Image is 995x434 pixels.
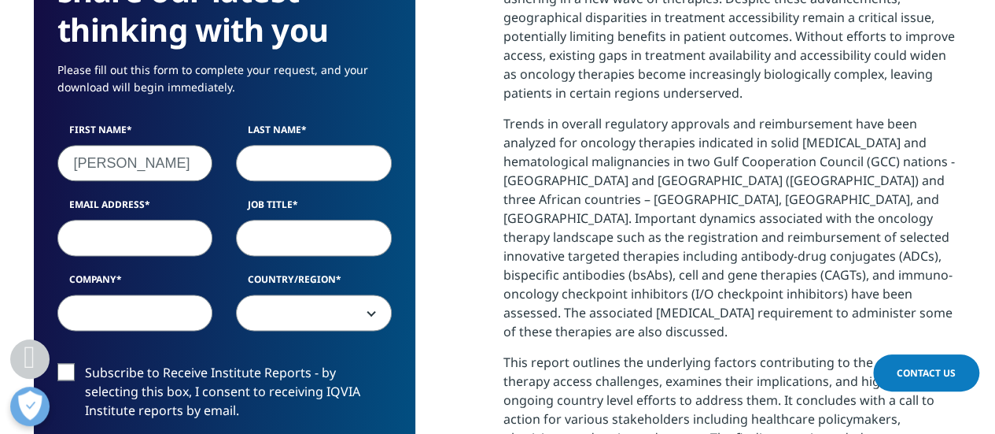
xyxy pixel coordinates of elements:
[236,123,392,145] label: Last Name
[236,273,392,295] label: Country/Region
[57,198,213,220] label: Email Address
[57,123,213,145] label: First Name
[873,354,979,391] a: Contact Us
[57,273,213,295] label: Company
[503,114,962,353] p: Trends in overall regulatory approvals and reimbursement have been analyzed for oncology therapie...
[10,387,50,426] button: Open Preferences
[57,61,392,108] p: Please fill out this form to complete your request, and your download will begin immediately.
[897,366,956,380] span: Contact Us
[236,198,392,220] label: Job Title
[57,363,392,428] label: Subscribe to Receive Institute Reports - by selecting this box, I consent to receiving IQVIA Inst...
